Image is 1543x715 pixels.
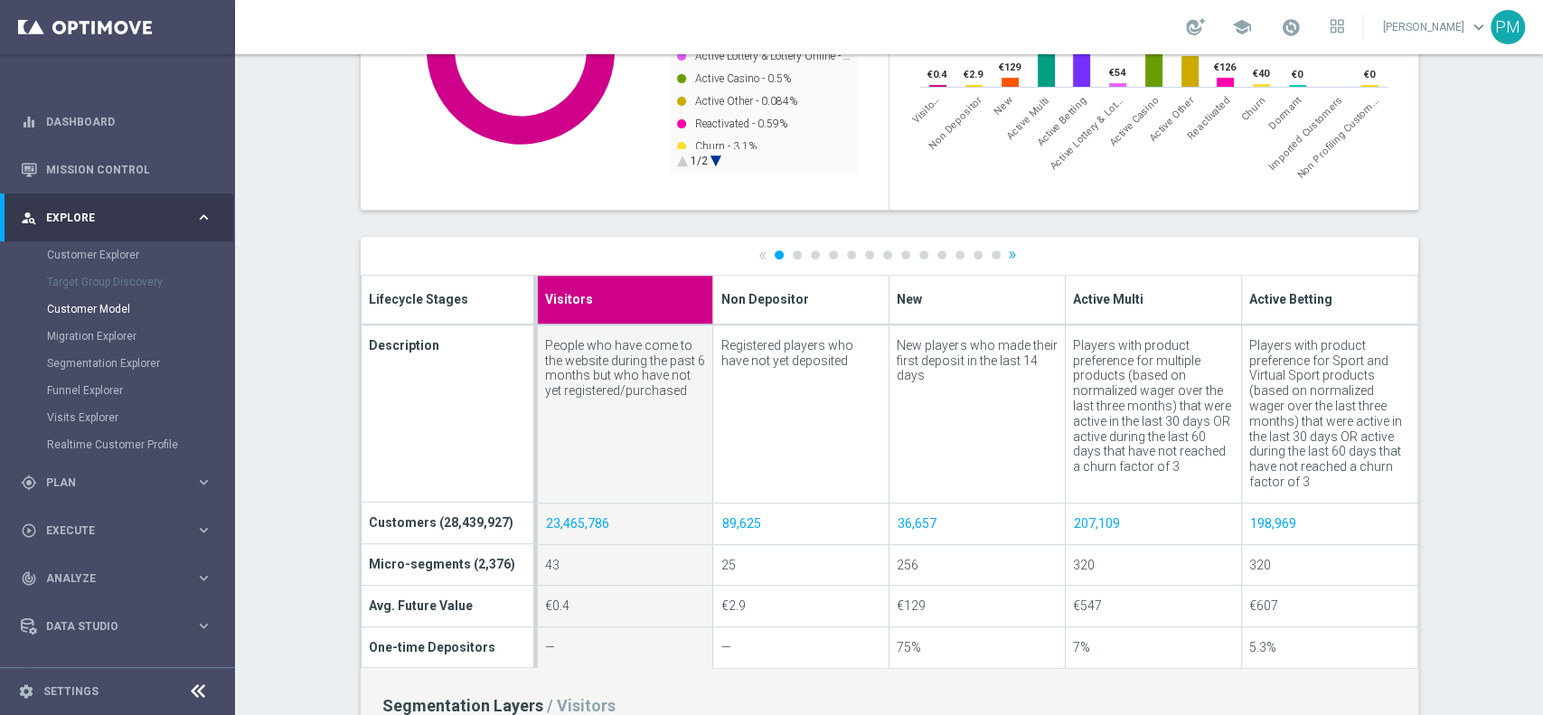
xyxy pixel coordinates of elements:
a: Realtime Customer Profile [47,437,188,452]
a: Segmentation Explorer [47,356,188,371]
span: Active Other [1147,94,1196,143]
span: Non Depositor [720,288,808,307]
a: 11 [955,250,964,259]
div: track_changes Analyze keyboard_arrow_right [20,571,213,586]
a: [PERSON_NAME]keyboard_arrow_down [1381,14,1491,41]
a: 198,969 [1249,513,1297,533]
a: 207,109 [1073,513,1121,533]
span: Non Depositor [927,94,984,152]
span: Plan [46,477,195,488]
div: — [720,640,881,655]
div: €547 [1073,598,1234,614]
text: Reactivated - 0.59% [695,118,787,130]
div: 5.3% [1249,640,1410,655]
span: Data Studio [46,621,195,632]
a: 6 [865,250,874,259]
span: Execute [46,525,195,536]
span: Active Multi [1004,94,1051,141]
div: New players who made their first deposit in the last 14 days [897,338,1058,383]
span: Imported Customers [1266,94,1345,173]
i: keyboard_arrow_right [195,522,212,539]
div: Players with product preference for multiple products (based on normalized wager over the last th... [1073,338,1234,475]
div: Optibot [21,650,212,698]
button: equalizer Dashboard [20,115,213,129]
div: Segmentation Explorer [47,350,233,377]
a: » [1008,249,1017,260]
span: Segmentation Layers [382,696,543,715]
text: €0 [1364,69,1376,80]
button: Data Studio keyboard_arrow_right [20,619,213,634]
span: Active Multi [1073,288,1143,307]
a: 4 [829,250,838,259]
div: Target Group Discovery [47,268,233,296]
div: Non Profiling Customer [1294,94,1381,181]
a: 12 [974,250,983,259]
span: Explore [46,212,195,223]
span: Analyze [46,573,195,584]
a: Funnel Explorer [47,383,188,398]
div: Registered players who have not yet deposited [720,338,881,369]
span: Visitors [545,288,593,307]
span: Active Betting [1249,288,1332,307]
span: Active Betting [1034,94,1088,148]
span: keyboard_arrow_down [1469,17,1489,37]
div: 43 [545,558,706,573]
div: Migration Explorer [47,323,233,350]
a: 2 [793,250,802,259]
a: 10 [937,250,946,259]
div: Active Lottery & Lottery Online [1048,94,1125,172]
span: New [897,288,922,307]
a: Customer Model [47,302,188,316]
i: equalizer [21,114,37,130]
td: Avg. Future Value [361,585,535,626]
i: track_changes [21,570,37,587]
div: Mission Control [21,146,212,193]
div: Customer Explorer [47,241,233,268]
div: Visits Explorer [47,404,233,431]
text: €2.9 [964,69,983,80]
a: 23,465,786 [545,513,610,533]
a: Visits Explorer [47,410,188,425]
text: €40 [1253,68,1270,80]
div: PM [1491,10,1525,44]
div: €0.4 [545,598,706,614]
a: « [758,249,767,260]
a: Optibot [46,650,189,698]
text: Active Lottery & Lottery Online - … [695,50,851,62]
td: One-time Depositors [361,626,535,668]
span: New [991,94,1013,117]
i: play_circle_outline [21,522,37,539]
text: Churn - 3.1% [695,140,757,153]
div: €129 [897,598,1058,614]
i: person_search [21,210,37,226]
a: Settings [43,686,99,697]
div: Execute [21,522,195,539]
a: 89,625 [720,513,761,533]
i: keyboard_arrow_right [195,209,212,226]
a: Customer Explorer [47,248,188,262]
a: 13 [992,250,1001,259]
a: 8 [901,250,910,259]
div: People who have come to the website during the past 6 months but who have not yet registered/purc... [545,338,706,399]
i: keyboard_arrow_right [195,617,212,635]
i: lightbulb [21,666,37,682]
a: 3 [811,250,820,259]
div: 320 [1073,558,1234,573]
text: €126 [1214,61,1237,73]
button: person_search Explore keyboard_arrow_right [20,211,213,225]
text: €129 [999,61,1021,73]
text: 1/2 [691,155,708,167]
button: Mission Control [20,163,213,177]
div: Explore [21,210,195,226]
button: play_circle_outline Execute keyboard_arrow_right [20,523,213,538]
div: gps_fixed Plan keyboard_arrow_right [20,475,213,490]
div: 75% [897,640,1058,655]
span: Dormant [1265,94,1303,132]
div: 25 [720,558,881,573]
div: 320 [1249,558,1410,573]
div: 7% [1073,640,1234,655]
